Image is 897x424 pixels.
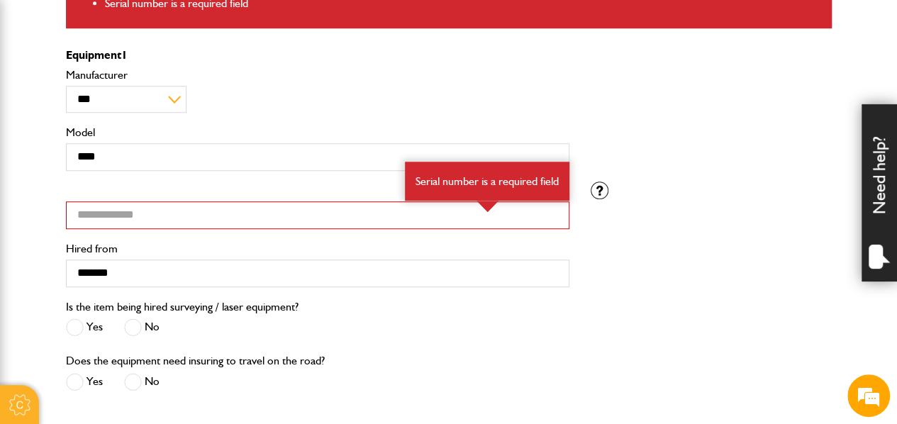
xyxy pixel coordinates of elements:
label: Does the equipment need insuring to travel on the road? [66,355,325,367]
div: Need help? [862,104,897,281]
div: Serial number is a required field [405,162,569,201]
label: Model [66,127,569,138]
label: No [124,318,160,336]
label: Yes [66,373,103,391]
label: No [124,373,160,391]
label: Yes [66,318,103,336]
p: Equipment [66,50,569,61]
label: Is the item being hired surveying / laser equipment? [66,301,299,313]
img: error-box-arrow.svg [477,201,498,212]
label: Hired from [66,243,569,255]
span: 1 [121,48,128,62]
label: Manufacturer [66,69,569,81]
